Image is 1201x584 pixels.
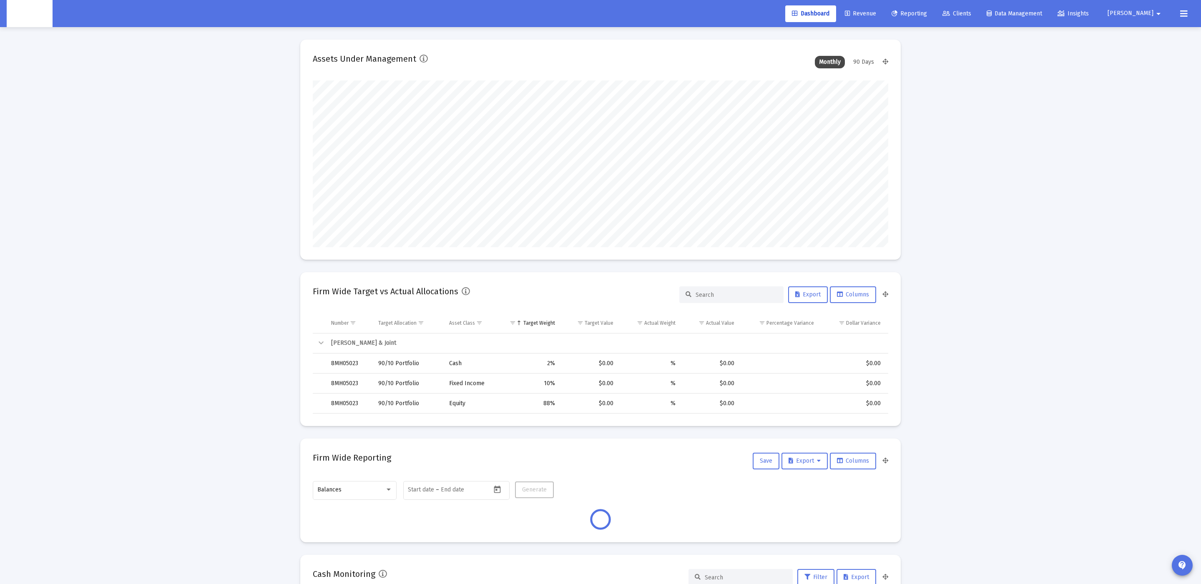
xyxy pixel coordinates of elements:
h2: Cash Monitoring [313,567,375,581]
span: Export [844,574,869,581]
td: 8MH05023 [325,394,372,414]
button: Generate [515,481,554,498]
div: Actual Value [706,320,734,326]
button: Export [788,286,828,303]
input: Start date [408,486,434,493]
td: Column Asset Class [443,313,498,333]
div: Percentage Variance [766,320,814,326]
h2: Firm Wide Target vs Actual Allocations [313,285,458,298]
td: Column Target Allocation [372,313,443,333]
div: Actual Weight [644,320,676,326]
td: Column Target Value [561,313,619,333]
mat-icon: arrow_drop_down [1153,5,1163,22]
div: Data grid [313,313,888,414]
span: Save [760,457,772,464]
button: Save [753,453,779,469]
span: Clients [942,10,971,17]
button: Columns [830,286,876,303]
div: % [625,399,676,408]
a: Clients [936,5,978,22]
div: Dollar Variance [846,320,881,326]
div: 2% [504,359,555,368]
span: Show filter options for column 'Target Allocation' [418,320,424,326]
span: Generate [522,486,547,493]
div: $0.00 [826,399,881,408]
button: Export [781,453,828,469]
td: 8MH05023 [325,353,372,373]
img: Dashboard [13,5,46,22]
div: % [625,379,676,388]
td: Column Target Weight [498,313,560,333]
div: $0.00 [567,399,613,408]
div: $0.00 [826,379,881,388]
span: [PERSON_NAME] [1108,10,1153,17]
span: Show filter options for column 'Number' [350,320,356,326]
span: – [436,486,439,493]
div: 90 Days [849,56,878,68]
div: $0.00 [567,359,613,368]
td: Cash [443,353,498,373]
div: $0.00 [687,379,734,388]
span: Show filter options for column 'Percentage Variance' [759,320,765,326]
span: Export [795,291,821,298]
td: 8MH05023 [325,373,372,394]
div: 88% [504,399,555,408]
div: 10% [504,379,555,388]
div: $0.00 [687,399,734,408]
span: Columns [837,457,869,464]
span: Insights [1058,10,1089,17]
input: End date [441,486,481,493]
div: Target Value [585,320,613,326]
span: Dashboard [792,10,829,17]
td: 90/10 Portfolio [372,353,443,373]
span: Export [789,457,821,464]
span: Show filter options for column 'Target Weight' [510,320,516,326]
div: $0.00 [826,359,881,368]
a: Data Management [980,5,1049,22]
button: Open calendar [491,483,503,495]
span: Columns [837,291,869,298]
div: Asset Class [449,320,475,326]
a: Revenue [838,5,883,22]
div: Number [331,320,349,326]
span: Show filter options for column 'Actual Weight' [637,320,643,326]
span: Show filter options for column 'Dollar Variance' [839,320,845,326]
td: Column Number [325,313,372,333]
td: Equity [443,394,498,414]
div: $0.00 [687,359,734,368]
a: Reporting [885,5,934,22]
td: Fixed Income [443,373,498,394]
input: Search [705,574,786,581]
div: % [625,359,676,368]
div: [PERSON_NAME] & Joint [331,339,881,347]
td: Column Actual Value [681,313,740,333]
a: Insights [1051,5,1095,22]
td: Column Dollar Variance [820,313,888,333]
span: Balances [317,486,342,493]
h2: Firm Wide Reporting [313,451,391,464]
button: Columns [830,453,876,469]
div: Target Weight [523,320,555,326]
span: Revenue [845,10,876,17]
td: Column Actual Weight [619,313,682,333]
span: Show filter options for column 'Asset Class' [476,320,482,326]
td: Collapse [313,333,325,353]
td: Column Percentage Variance [740,313,820,333]
span: Show filter options for column 'Actual Value' [698,320,705,326]
span: Filter [804,574,827,581]
button: [PERSON_NAME] [1098,5,1173,22]
mat-icon: contact_support [1177,560,1187,570]
input: Search [696,291,777,298]
span: Data Management [987,10,1042,17]
td: 90/10 Portfolio [372,394,443,414]
div: Target Allocation [378,320,417,326]
span: Reporting [892,10,927,17]
h2: Assets Under Management [313,52,416,65]
div: Monthly [815,56,845,68]
div: $0.00 [567,379,613,388]
td: 90/10 Portfolio [372,373,443,394]
span: Show filter options for column 'Target Value' [577,320,583,326]
a: Dashboard [785,5,836,22]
